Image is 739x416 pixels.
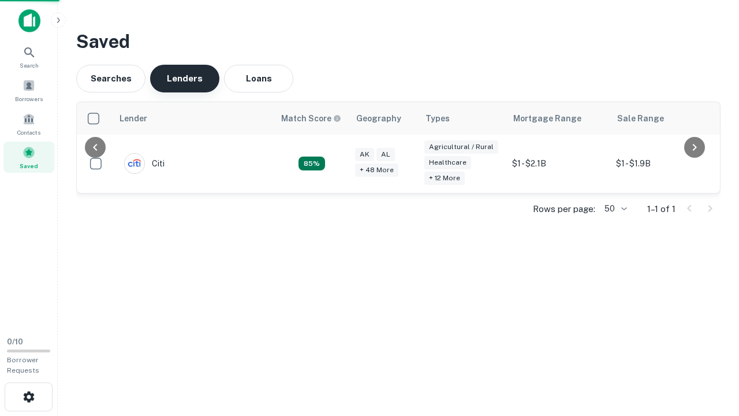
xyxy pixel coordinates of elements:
div: Sale Range [617,112,664,125]
span: Contacts [17,128,40,137]
div: 50 [600,200,629,217]
h6: Match Score [281,112,339,125]
div: Types [426,112,450,125]
button: Lenders [150,65,219,92]
a: Borrowers [3,75,54,106]
div: Capitalize uses an advanced AI algorithm to match your search with the best lender. The match sco... [298,157,325,170]
div: Agricultural / Rural [424,140,498,154]
div: Citi [124,153,165,174]
a: Saved [3,142,54,173]
div: AL [376,148,395,161]
div: Capitalize uses an advanced AI algorithm to match your search with the best lender. The match sco... [281,112,341,125]
td: $1 - $2.1B [506,135,610,193]
td: $1 - $1.9B [610,135,714,193]
div: Lender [120,112,147,125]
img: picture [125,154,144,173]
a: Contacts [3,108,54,139]
p: Rows per page: [533,202,595,216]
span: Saved [20,161,38,170]
button: Searches [76,65,145,92]
iframe: Chat Widget [681,324,739,379]
th: Sale Range [610,102,714,135]
div: + 48 more [355,164,398,177]
div: AK [355,148,374,161]
img: capitalize-icon.png [18,9,40,32]
div: Mortgage Range [513,112,581,125]
th: Types [419,102,506,135]
div: Geography [356,112,401,125]
h3: Saved [76,28,721,55]
th: Geography [349,102,419,135]
th: Capitalize uses an advanced AI algorithm to match your search with the best lender. The match sco... [274,102,349,135]
a: Search [3,41,54,72]
span: 0 / 10 [7,337,23,346]
p: 1–1 of 1 [647,202,675,216]
th: Mortgage Range [506,102,610,135]
th: Lender [113,102,274,135]
span: Borrowers [15,94,43,103]
span: Borrower Requests [7,356,39,374]
span: Search [20,61,39,70]
button: Loans [224,65,293,92]
div: Healthcare [424,156,471,169]
div: + 12 more [424,172,465,185]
